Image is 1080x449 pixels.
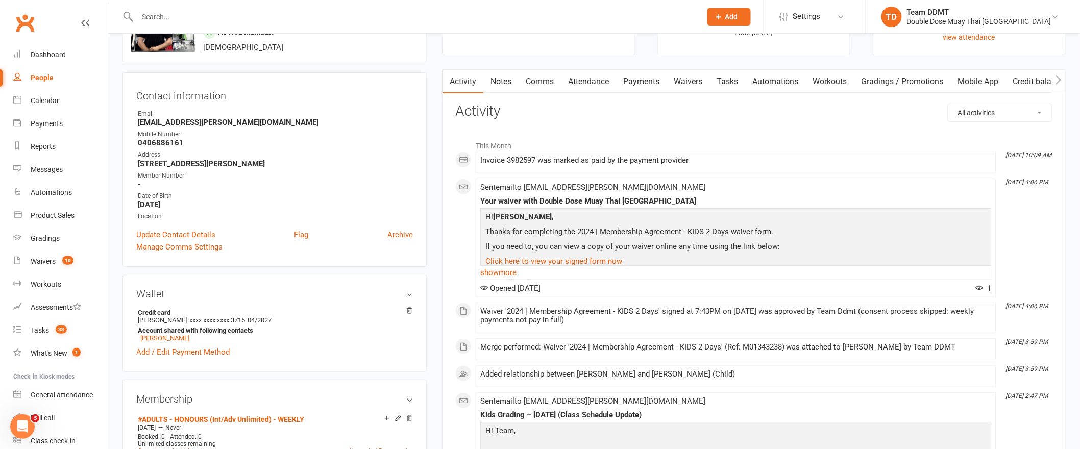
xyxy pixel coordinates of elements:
button: Add [707,8,751,26]
div: General attendance [31,391,93,399]
a: Add / Edit Payment Method [136,346,230,358]
span: Opened [DATE] [480,284,541,293]
span: Unlimited classes remaining [138,440,216,447]
a: General attendance kiosk mode [13,384,108,407]
strong: Credit card [138,309,408,316]
i: [DATE] 4:06 PM [1006,179,1048,186]
p: Hi Team, [483,425,989,439]
div: Dashboard [31,51,66,59]
a: view attendance [943,33,995,41]
span: Settings [793,5,821,28]
h3: Wallet [136,288,413,300]
div: Merge performed: Waiver '2024 | Membership Agreement - KIDS 2 Days' (Ref: M01343238) was attached... [480,343,992,352]
div: Waivers [31,257,56,265]
div: People [31,73,54,82]
i: [DATE] 2:47 PM [1006,392,1048,400]
div: Product Sales [31,211,75,219]
span: [DEMOGRAPHIC_DATA] [203,43,283,52]
a: Automations [745,70,806,93]
h3: Membership [136,393,413,405]
i: [DATE] 10:09 AM [1006,152,1052,159]
div: Tasks [31,326,49,334]
a: What's New1 [13,342,108,365]
a: Workouts [806,70,854,93]
li: This Month [455,135,1052,152]
a: Clubworx [12,10,38,36]
a: Flag [294,229,308,241]
h3: Contact information [136,86,413,102]
a: Workouts [13,273,108,296]
a: Waivers [667,70,709,93]
a: Dashboard [13,43,108,66]
span: 3 [31,414,39,422]
a: Mobile App [951,70,1006,93]
a: Archive [387,229,413,241]
div: Team DDMT [907,8,1051,17]
div: Added relationship between [PERSON_NAME] and [PERSON_NAME] (Child) [480,370,992,379]
a: #ADULTS - HONOURS (Int/Adv Unlimited) - WEEKLY [138,415,304,423]
p: Thanks for completing the 2024 | Membership Agreement - KIDS 2 Days waiver form. [483,226,989,240]
strong: [STREET_ADDRESS][PERSON_NAME] [138,159,413,168]
div: Class check-in [31,437,76,445]
strong: - [138,180,413,189]
a: Gradings [13,227,108,250]
a: Notes [483,70,519,93]
strong: [PERSON_NAME] [493,212,552,221]
a: Update Contact Details [136,229,215,241]
a: Comms [519,70,561,93]
a: Automations [13,181,108,204]
div: Waiver '2024 | Membership Agreement - KIDS 2 Days' signed at 7:43PM on [DATE] was approved by Tea... [480,307,992,325]
p: Hi , [483,211,989,226]
span: Sent email to [EMAIL_ADDRESS][PERSON_NAME][DOMAIN_NAME] [480,396,705,406]
div: Calendar [31,96,59,105]
div: Workouts [31,280,61,288]
div: Mobile Number [138,130,413,139]
a: show more [480,265,992,280]
a: Product Sales [13,204,108,227]
div: TD [881,7,902,27]
div: Date of Birth [138,191,413,201]
span: 10 [62,256,73,265]
strong: [EMAIL_ADDRESS][PERSON_NAME][DOMAIN_NAME] [138,118,413,127]
a: Click here to view your signed form now [485,257,622,266]
span: 1 [976,284,992,293]
div: Member Number [138,171,413,181]
a: Activity [443,70,483,93]
input: Search... [134,10,694,24]
h3: Activity [455,104,1052,119]
a: Manage Comms Settings [136,241,223,253]
strong: 0406886161 [138,138,413,147]
span: xxxx xxxx xxxx 3715 [189,316,245,324]
a: Messages [13,158,108,181]
i: [DATE] 4:06 PM [1006,303,1048,310]
div: Gradings [31,234,60,242]
i: [DATE] 3:59 PM [1006,338,1048,345]
span: Booked: 0 [138,433,165,440]
a: Credit balance [1006,70,1072,93]
span: Add [725,13,738,21]
div: Kids Grading – [DATE] (Class Schedule Update) [480,411,992,419]
a: [PERSON_NAME] [140,334,189,342]
span: 04/2027 [248,316,272,324]
a: Tasks 33 [13,319,108,342]
div: Roll call [31,414,55,422]
div: Payments [31,119,63,128]
iframe: Intercom live chat [10,414,35,439]
strong: [DATE] [138,200,413,209]
a: Roll call [13,407,108,430]
span: Attended: 0 [170,433,202,440]
span: [DATE] [138,424,156,431]
a: Gradings / Promotions [854,70,951,93]
li: [PERSON_NAME] [136,307,413,343]
div: Email [138,109,413,119]
div: Assessments [31,303,81,311]
i: [DATE] 3:59 PM [1006,365,1048,372]
p: If you need to, you can view a copy of your waiver online any time using the link below: [483,240,989,255]
span: Sent email to [EMAIL_ADDRESS][PERSON_NAME][DOMAIN_NAME] [480,183,705,192]
a: Payments [13,112,108,135]
a: Tasks [709,70,745,93]
div: Invoice 3982597 was marked as paid by the payment provider [480,156,992,165]
span: 33 [56,325,67,334]
strong: Account shared with following contacts [138,327,408,334]
a: Attendance [561,70,616,93]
